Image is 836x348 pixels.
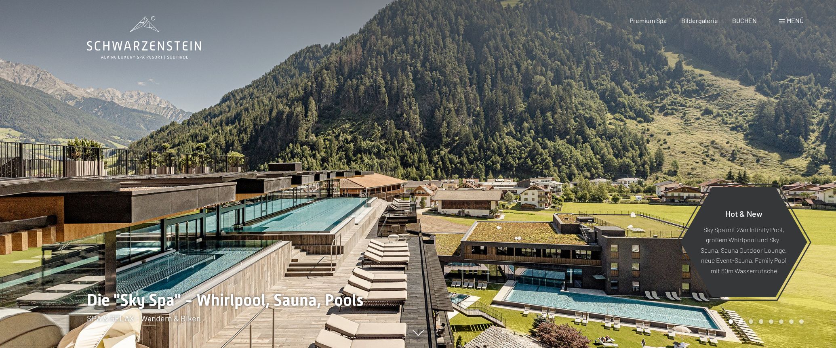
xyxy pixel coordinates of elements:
[729,319,733,324] div: Carousel Page 1 (Current Slide)
[680,187,808,298] a: Hot & New Sky Spa mit 23m Infinity Pool, großem Whirlpool und Sky-Sauna, Sauna Outdoor Lounge, ne...
[732,17,757,24] a: BUCHEN
[789,319,794,324] div: Carousel Page 7
[787,17,804,24] span: Menü
[700,224,788,276] p: Sky Spa mit 23m Infinity Pool, großem Whirlpool und Sky-Sauna, Sauna Outdoor Lounge, neue Event-S...
[749,319,753,324] div: Carousel Page 3
[799,319,804,324] div: Carousel Page 8
[726,319,804,324] div: Carousel Pagination
[759,319,763,324] div: Carousel Page 4
[769,319,773,324] div: Carousel Page 5
[725,208,762,218] span: Hot & New
[630,17,667,24] a: Premium Spa
[739,319,743,324] div: Carousel Page 2
[681,17,718,24] a: Bildergalerie
[779,319,783,324] div: Carousel Page 6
